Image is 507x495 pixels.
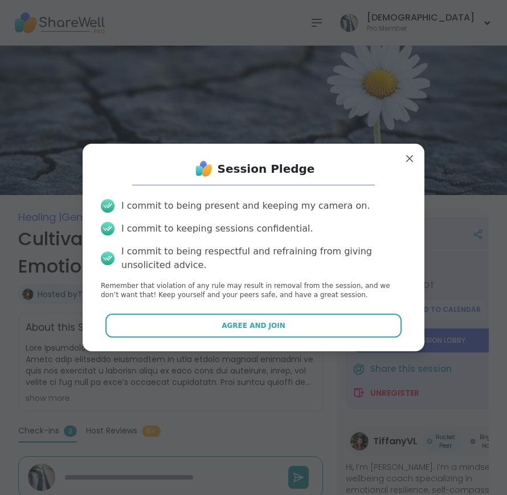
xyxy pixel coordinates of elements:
[193,157,215,180] img: ShareWell Logo
[121,222,313,236] div: I commit to keeping sessions confidential.
[105,314,402,338] button: Agree and Join
[121,245,406,272] div: I commit to being respectful and refraining from giving unsolicited advice.
[222,320,285,331] span: Agree and Join
[121,199,370,213] div: I commit to being present and keeping my camera on.
[101,281,406,301] p: Remember that violation of any rule may result in removal from the session, and we don’t want tha...
[218,161,315,177] h1: Session Pledge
